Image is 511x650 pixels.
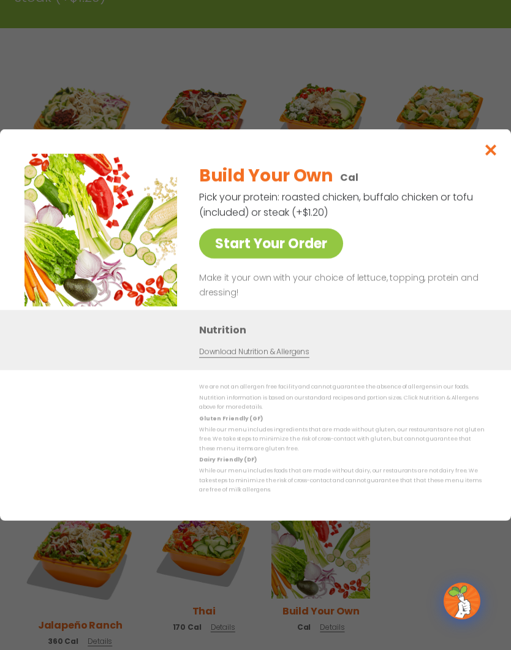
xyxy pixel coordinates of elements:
[199,163,333,189] h2: Build Your Own
[25,154,177,306] img: Featured product photo for Build Your Own
[199,425,486,453] p: While our menu includes ingredients that are made without gluten, our restaurants are not gluten ...
[340,170,358,185] p: Cal
[199,346,309,358] a: Download Nutrition & Allergens
[199,271,485,300] p: Make it your own with your choice of lettuce, topping, protein and dressing!
[199,322,493,338] h3: Nutrition
[199,229,343,259] a: Start Your Order
[199,466,486,494] p: While our menu includes foods that are made without dairy, our restaurants are not dairy free. We...
[471,129,511,170] button: Close modal
[445,584,479,618] img: wpChatIcon
[199,456,257,463] strong: Dairy Friendly (DF)
[199,189,475,220] p: Pick your protein: roasted chicken, buffalo chicken or tofu (included) or steak (+$1.20)
[199,393,486,412] p: Nutrition information is based on our standard recipes and portion sizes. Click Nutrition & Aller...
[199,382,486,391] p: We are not an allergen free facility and cannot guarantee the absence of allergens in our foods.
[199,415,263,422] strong: Gluten Friendly (GF)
